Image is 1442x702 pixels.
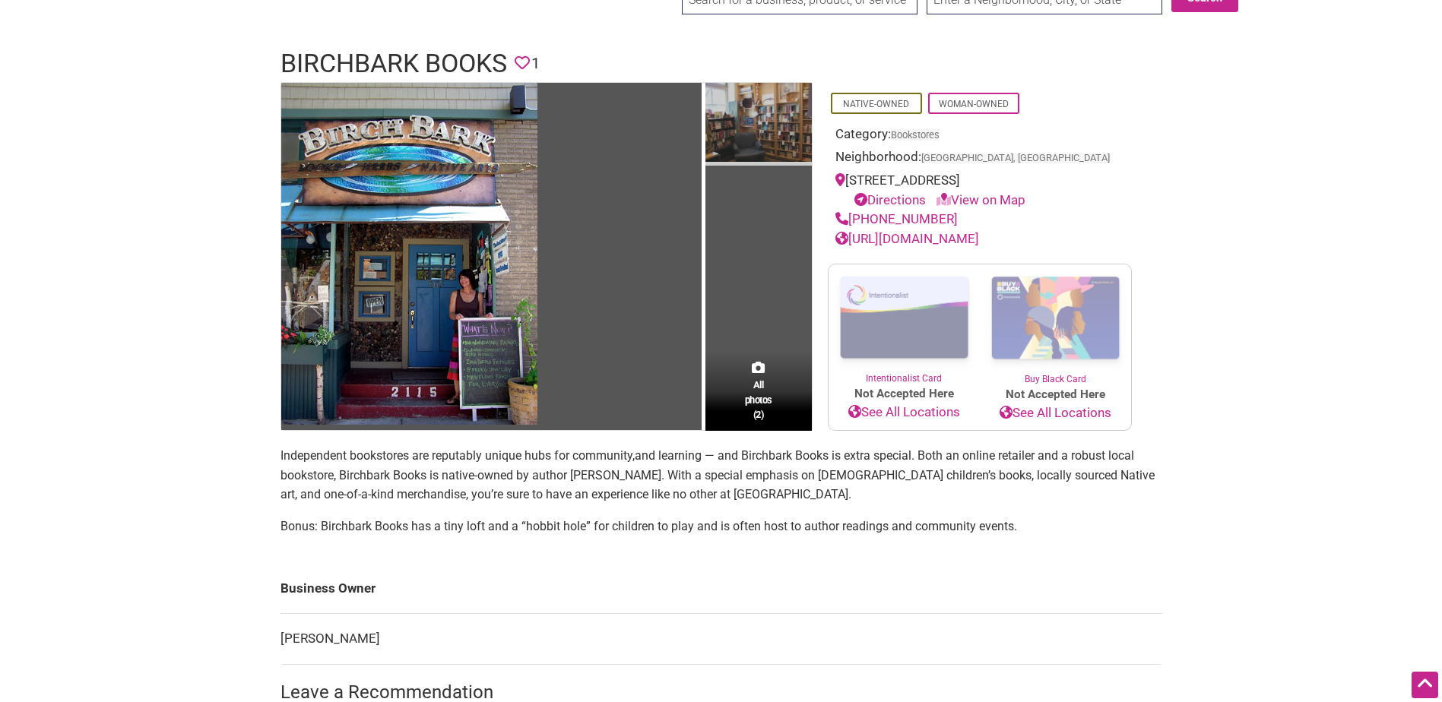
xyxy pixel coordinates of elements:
[280,564,1162,614] td: Business Owner
[835,147,1124,171] div: Neighborhood:
[829,385,980,403] span: Not Accepted Here
[829,264,980,372] img: Intentionalist Card
[531,52,540,75] span: 1
[980,386,1131,403] span: Not Accepted Here
[939,99,1009,109] a: Woman-Owned
[280,446,1162,504] p: Independent bookstores are reputably unique hubs for community,and learning — and Birchbark Books...
[280,614,1162,665] td: [PERSON_NAME]
[1412,672,1438,698] div: Scroll Back to Top
[980,264,1131,372] img: Buy Black Card
[835,231,979,246] a: [URL][DOMAIN_NAME]
[835,171,1124,210] div: [STREET_ADDRESS]
[829,403,980,422] a: See All Locations
[280,46,507,82] h1: Birchbark Books
[829,264,980,385] a: Intentionalist Card
[835,125,1124,148] div: Category:
[921,153,1110,163] span: [GEOGRAPHIC_DATA], [GEOGRAPHIC_DATA]
[980,403,1131,423] a: See All Locations
[280,517,1162,536] p: Bonus: Birchbark Books has a tiny loft and a “hobbit hole” for children to play and is often host...
[980,264,1131,386] a: Buy Black Card
[854,192,926,207] a: Directions
[937,192,1025,207] a: View on Map
[745,378,772,421] span: All photos (2)
[843,99,909,109] a: Native-Owned
[835,211,958,226] a: [PHONE_NUMBER]
[891,129,940,141] a: Bookstores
